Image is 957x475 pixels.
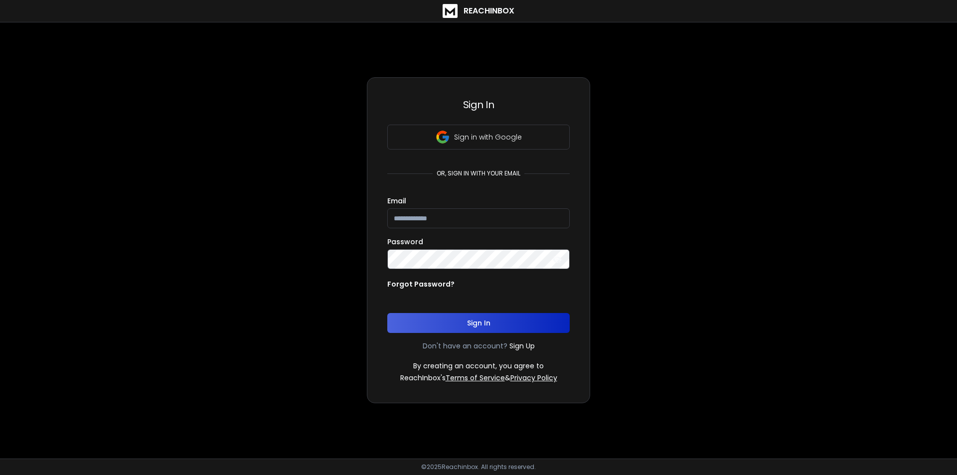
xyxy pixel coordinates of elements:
[464,5,514,17] h1: ReachInbox
[387,197,406,204] label: Email
[443,4,458,18] img: logo
[510,373,557,383] a: Privacy Policy
[387,238,423,245] label: Password
[421,463,536,471] p: © 2025 Reachinbox. All rights reserved.
[387,125,570,150] button: Sign in with Google
[387,313,570,333] button: Sign In
[413,361,544,371] p: By creating an account, you agree to
[454,132,522,142] p: Sign in with Google
[387,279,455,289] p: Forgot Password?
[400,373,557,383] p: ReachInbox's &
[446,373,505,383] a: Terms of Service
[509,341,535,351] a: Sign Up
[387,98,570,112] h3: Sign In
[433,169,524,177] p: or, sign in with your email
[443,4,514,18] a: ReachInbox
[423,341,507,351] p: Don't have an account?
